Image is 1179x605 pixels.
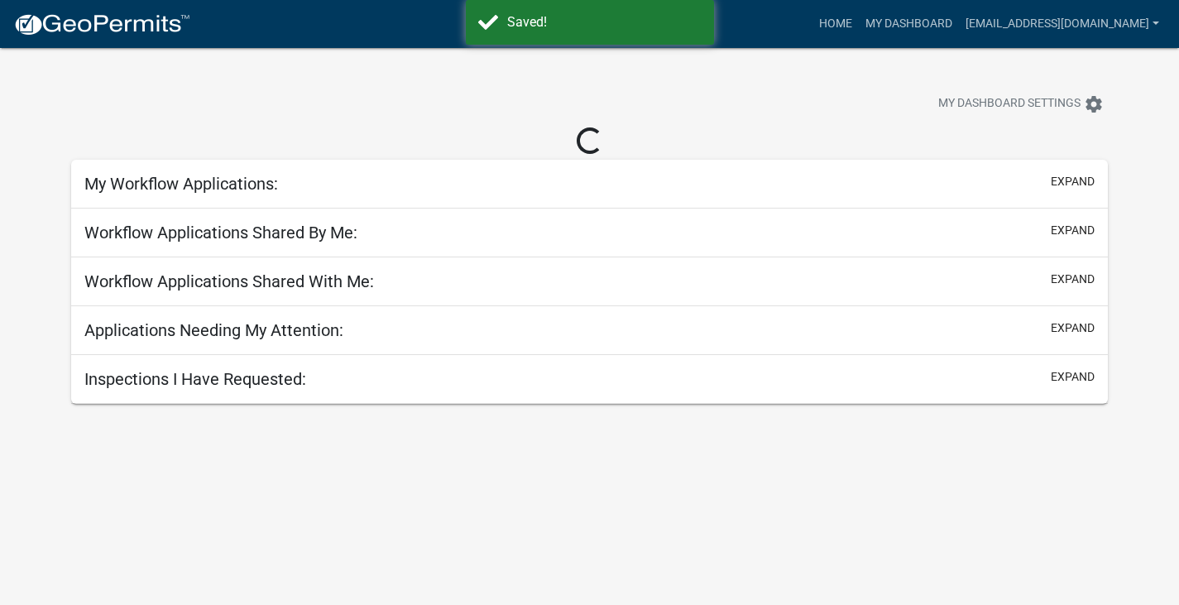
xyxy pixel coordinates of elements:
[84,174,278,194] h5: My Workflow Applications:
[1051,173,1095,190] button: expand
[84,271,374,291] h5: Workflow Applications Shared With Me:
[938,94,1081,114] span: My Dashboard Settings
[1051,368,1095,386] button: expand
[925,88,1117,120] button: My Dashboard Settingssettings
[1084,94,1104,114] i: settings
[84,369,306,389] h5: Inspections I Have Requested:
[1051,319,1095,337] button: expand
[859,8,959,40] a: My Dashboard
[812,8,859,40] a: Home
[959,8,1166,40] a: [EMAIL_ADDRESS][DOMAIN_NAME]
[84,223,357,242] h5: Workflow Applications Shared By Me:
[84,320,343,340] h5: Applications Needing My Attention:
[1051,271,1095,288] button: expand
[507,12,702,32] div: Saved!
[1051,222,1095,239] button: expand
